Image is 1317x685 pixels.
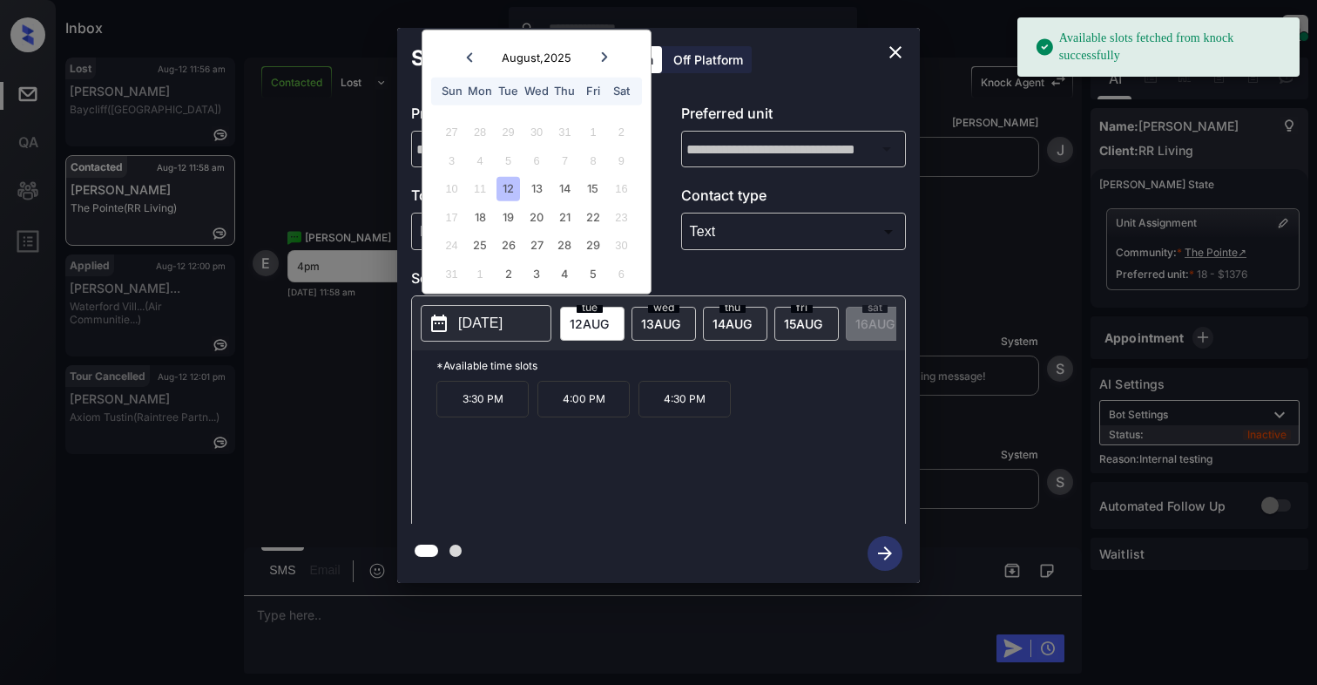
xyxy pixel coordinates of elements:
div: In Person [415,217,632,246]
div: Choose Monday, August 25th, 2025 [468,234,491,257]
span: 14 AUG [713,316,752,331]
div: Wed [524,79,548,103]
p: Contact type [681,185,907,213]
div: month 2025-08 [428,118,645,288]
div: Mon [468,79,491,103]
div: date-select [631,307,696,341]
div: Available slots fetched from knock successfully [1035,23,1286,71]
div: Choose Friday, August 29th, 2025 [581,234,604,257]
div: Not available Thursday, July 31st, 2025 [553,120,577,144]
div: Not available Saturday, August 23rd, 2025 [610,205,633,228]
p: Preferred unit [681,103,907,131]
div: Not available Saturday, August 9th, 2025 [610,148,633,172]
button: close [878,35,913,70]
div: date-select [560,307,625,341]
div: Not available Monday, July 28th, 2025 [468,120,491,144]
p: Select slot [411,268,906,295]
div: Choose Thursday, September 4th, 2025 [553,261,577,285]
div: Not available Sunday, August 3rd, 2025 [440,148,463,172]
div: Not available Saturday, August 30th, 2025 [610,234,633,257]
div: date-select [703,307,767,341]
div: Choose Friday, September 5th, 2025 [581,261,604,285]
div: Choose Friday, August 15th, 2025 [581,177,604,200]
div: Not available Monday, August 4th, 2025 [468,148,491,172]
div: Choose Tuesday, August 19th, 2025 [496,205,520,228]
div: Not available Sunday, July 27th, 2025 [440,120,463,144]
span: tue [577,302,603,313]
div: Not available Saturday, September 6th, 2025 [610,261,633,285]
div: Not available Sunday, August 31st, 2025 [440,261,463,285]
div: Not available Friday, August 1st, 2025 [581,120,604,144]
div: Thu [553,79,577,103]
div: Choose Tuesday, August 12th, 2025 [496,177,520,200]
div: Not available Monday, September 1st, 2025 [468,261,491,285]
div: Not available Tuesday, August 5th, 2025 [496,148,520,172]
div: Fri [581,79,604,103]
span: 13 AUG [641,316,680,331]
div: Choose Tuesday, August 26th, 2025 [496,234,520,257]
div: Not available Wednesday, July 30th, 2025 [524,120,548,144]
div: Choose Wednesday, August 20th, 2025 [524,205,548,228]
span: thu [719,302,746,313]
div: Off Platform [665,46,752,73]
div: Text [686,217,902,246]
div: Choose Tuesday, September 2nd, 2025 [496,261,520,285]
p: *Available time slots [436,350,905,381]
div: Not available Monday, August 11th, 2025 [468,177,491,200]
div: Not available Friday, August 8th, 2025 [581,148,604,172]
div: date-select [774,307,839,341]
p: 4:30 PM [638,381,731,417]
div: Choose Friday, August 22nd, 2025 [581,205,604,228]
span: fri [791,302,813,313]
div: Choose Wednesday, August 13th, 2025 [524,177,548,200]
div: Not available Sunday, August 24th, 2025 [440,234,463,257]
div: Sat [610,79,633,103]
div: Not available Sunday, August 10th, 2025 [440,177,463,200]
div: Not available Tuesday, July 29th, 2025 [496,120,520,144]
span: 15 AUG [784,316,822,331]
span: 12 AUG [570,316,609,331]
div: Choose Monday, August 18th, 2025 [468,205,491,228]
div: Not available Saturday, August 2nd, 2025 [610,120,633,144]
div: Choose Wednesday, September 3rd, 2025 [524,261,548,285]
button: [DATE] [421,305,551,342]
div: Sun [440,79,463,103]
h2: Schedule Tour [397,28,575,89]
div: Not available Thursday, August 7th, 2025 [553,148,577,172]
div: Choose Wednesday, August 27th, 2025 [524,234,548,257]
button: btn-next [857,531,913,576]
div: Choose Thursday, August 28th, 2025 [553,234,577,257]
p: 3:30 PM [436,381,529,417]
p: [DATE] [458,313,503,334]
div: Choose Thursday, August 21st, 2025 [553,205,577,228]
div: Not available Wednesday, August 6th, 2025 [524,148,548,172]
div: Choose Thursday, August 14th, 2025 [553,177,577,200]
div: Not available Sunday, August 17th, 2025 [440,205,463,228]
p: Preferred community [411,103,637,131]
p: Tour type [411,185,637,213]
span: wed [648,302,679,313]
p: 4:00 PM [537,381,630,417]
div: Not available Saturday, August 16th, 2025 [610,177,633,200]
div: Tue [496,79,520,103]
